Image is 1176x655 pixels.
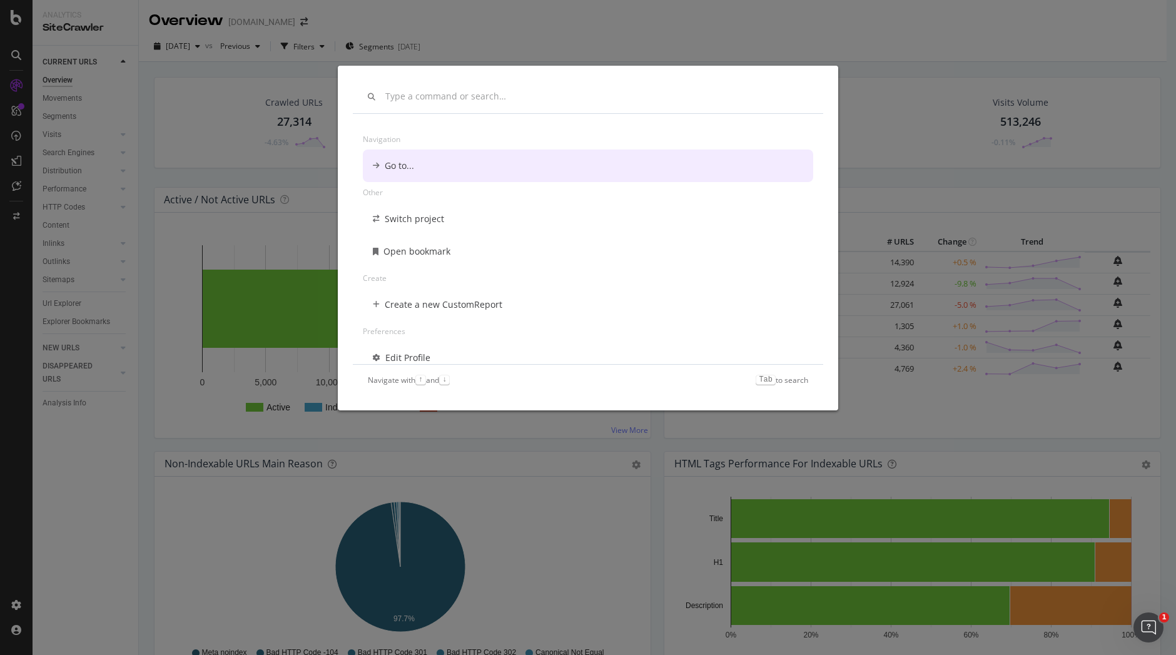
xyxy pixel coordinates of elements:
[385,213,444,225] div: Switch project
[363,321,813,342] div: Preferences
[756,375,808,385] div: to search
[756,375,776,385] kbd: Tab
[363,182,813,203] div: Other
[415,375,426,385] kbd: ↑
[338,66,838,410] div: modal
[385,352,430,364] div: Edit Profile
[385,91,808,102] input: Type a command or search…
[439,375,450,385] kbd: ↓
[1159,612,1169,622] span: 1
[363,268,813,288] div: Create
[385,160,414,172] div: Go to...
[363,129,813,150] div: Navigation
[383,245,450,258] div: Open bookmark
[368,375,450,385] div: Navigate with and
[385,298,502,311] div: Create a new CustomReport
[1133,612,1163,642] iframe: Intercom live chat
